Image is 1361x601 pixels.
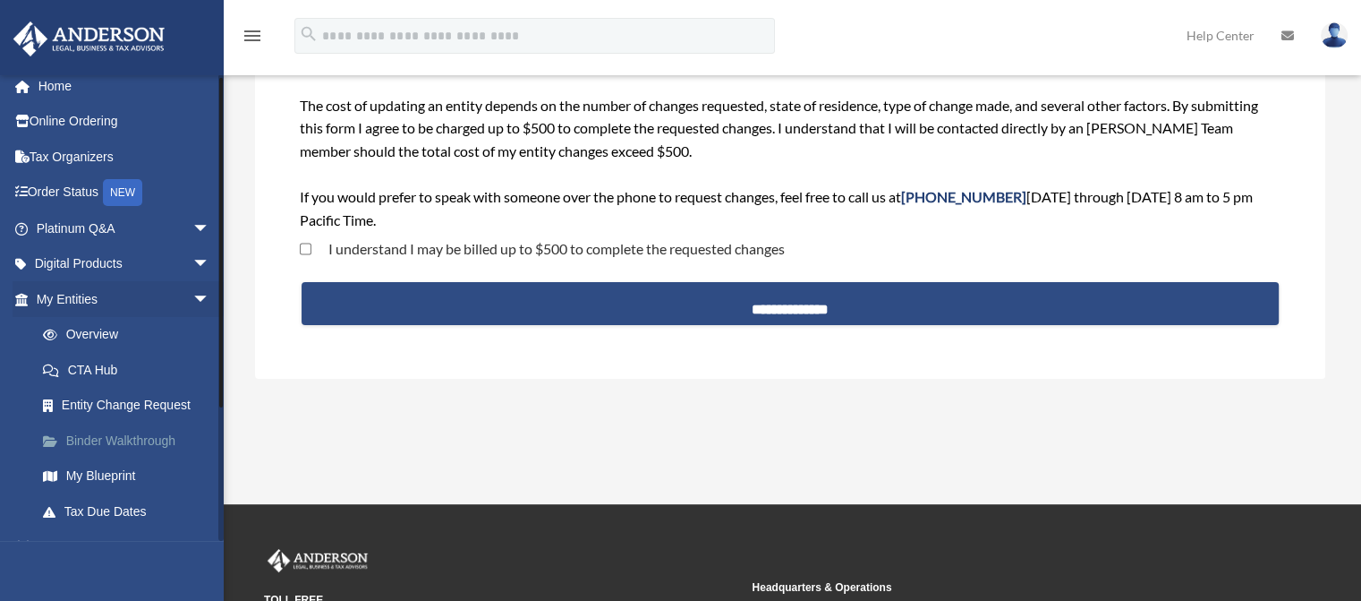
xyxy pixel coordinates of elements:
[13,139,237,175] a: Tax Organizers
[13,104,237,140] a: Online Ordering
[25,352,237,388] a: CTA Hub
[752,579,1227,597] small: Headquarters & Operations
[13,210,237,246] a: Platinum Q&Aarrow_drop_down
[13,529,237,565] a: My Anderson Teamarrow_drop_up
[25,388,228,424] a: Entity Change Request
[25,459,237,494] a: My Blueprint
[299,24,319,44] i: search
[264,549,371,572] img: Anderson Advisors Platinum Portal
[242,25,263,47] i: menu
[1321,22,1348,48] img: User Pic
[25,494,237,529] a: Tax Due Dates
[311,242,785,256] label: I understand I may be billed up to $500 to complete the requested changes
[300,97,1258,228] span: The cost of updating an entity depends on the number of changes requested, state of residence, ty...
[13,68,237,104] a: Home
[25,423,237,459] a: Binder Walkthrough
[13,246,237,282] a: Digital Productsarrow_drop_down
[192,246,228,283] span: arrow_drop_down
[25,317,237,353] a: Overview
[242,31,263,47] a: menu
[103,179,142,206] div: NEW
[192,210,228,247] span: arrow_drop_down
[192,281,228,318] span: arrow_drop_down
[13,175,237,211] a: Order StatusNEW
[192,529,228,566] span: arrow_drop_up
[8,21,170,56] img: Anderson Advisors Platinum Portal
[901,188,1026,205] span: [PHONE_NUMBER]
[13,281,237,317] a: My Entitiesarrow_drop_down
